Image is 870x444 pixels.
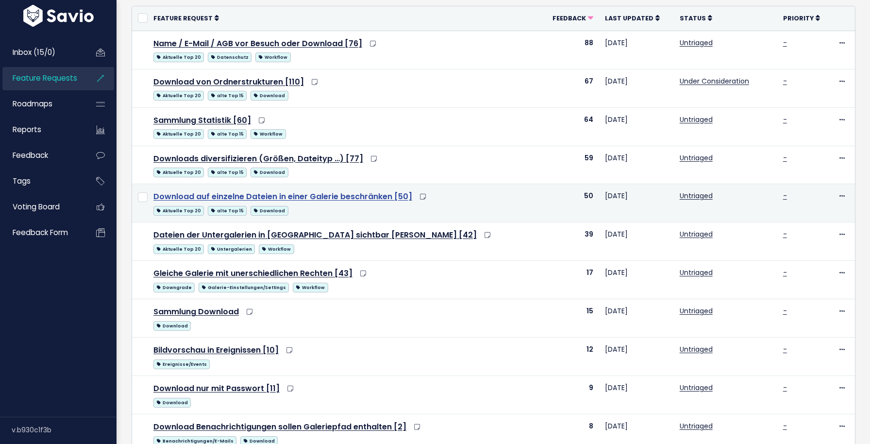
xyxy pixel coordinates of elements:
[680,191,713,201] a: Untriaged
[251,129,285,139] span: Workflow
[783,115,787,124] a: -
[251,91,288,101] span: Download
[599,376,674,414] td: [DATE]
[255,52,290,62] span: Workflow
[552,14,586,22] span: Feedback
[599,107,674,146] td: [DATE]
[552,13,593,23] a: Feedback
[783,191,787,201] a: -
[13,47,55,57] span: Inbox (15/0)
[783,268,787,277] a: -
[153,38,362,49] a: Name / E-Mail / AGB vor Besuch oder Download [76]
[680,115,713,124] a: Untriaged
[599,146,674,184] td: [DATE]
[680,38,713,48] a: Untriaged
[783,306,787,316] a: -
[255,51,290,63] a: Workflow
[153,306,239,317] a: Sammlung Download
[540,146,599,184] td: 59
[153,229,477,240] a: Dateien der Untergalerien in [GEOGRAPHIC_DATA] sichtbar [PERSON_NAME] [42]
[153,242,204,255] a: Aktuelle Top 20
[153,127,204,139] a: Aktuelle Top 20
[208,91,247,101] span: alte Top 15
[293,281,328,293] a: Workflow
[153,398,191,408] span: Download
[599,31,674,69] td: [DATE]
[680,344,713,354] a: Untriaged
[2,144,81,167] a: Feedback
[13,73,77,83] span: Feature Requests
[680,229,713,239] a: Untriaged
[153,206,204,216] span: Aktuelle Top 20
[2,67,81,89] a: Feature Requests
[540,376,599,414] td: 9
[680,268,713,277] a: Untriaged
[680,76,749,86] a: Under Consideration
[680,383,713,393] a: Untriaged
[680,14,706,22] span: Status
[783,38,787,48] a: -
[13,124,41,135] span: Reports
[13,99,52,109] span: Roadmaps
[783,13,820,23] a: Priority
[13,176,31,186] span: Tags
[153,321,191,331] span: Download
[153,166,204,178] a: Aktuelle Top 20
[599,299,674,338] td: [DATE]
[599,261,674,299] td: [DATE]
[153,358,210,370] a: Ereignisse/Events
[153,14,213,22] span: Feature Request
[153,268,352,279] a: Gleiche Galerie mit unerschiedlichen Rechten [43]
[599,338,674,376] td: [DATE]
[153,359,210,369] span: Ereignisse/Events
[153,244,204,254] span: Aktuelle Top 20
[208,51,251,63] a: Datenschutz
[251,204,288,216] a: Download
[599,69,674,107] td: [DATE]
[680,421,713,431] a: Untriaged
[153,115,251,126] a: Sammlung Statistik [60]
[2,170,81,192] a: Tags
[783,76,787,86] a: -
[153,319,191,331] a: Download
[153,191,412,202] a: Download auf einzelne Dateien in einer Galerie beschränken [50]
[783,153,787,163] a: -
[605,13,660,23] a: Last Updated
[2,93,81,115] a: Roadmaps
[153,13,219,23] a: Feature Request
[540,222,599,261] td: 39
[540,31,599,69] td: 88
[153,51,204,63] a: Aktuelle Top 20
[540,261,599,299] td: 17
[2,119,81,141] a: Reports
[153,76,304,87] a: Download von Ordnerstrukturen [110]
[13,202,60,212] span: Voting Board
[2,196,81,218] a: Voting Board
[540,338,599,376] td: 12
[199,283,289,292] span: Galerie-Einstellungen/Settings
[783,229,787,239] a: -
[208,127,247,139] a: alte Top 15
[208,204,247,216] a: alte Top 15
[208,89,247,101] a: alte Top 15
[153,91,204,101] span: Aktuelle Top 20
[153,52,204,62] span: Aktuelle Top 20
[259,244,294,254] span: Workflow
[153,396,191,408] a: Download
[208,242,255,255] a: Untergalerien
[680,306,713,316] a: Untriaged
[12,417,117,443] div: v.b930c1f3b
[208,129,247,139] span: alte Top 15
[599,184,674,222] td: [DATE]
[153,129,204,139] span: Aktuelle Top 20
[13,150,48,160] span: Feedback
[208,206,247,216] span: alte Top 15
[540,69,599,107] td: 67
[783,344,787,354] a: -
[153,153,363,164] a: Downloads diversifizieren (Größen, Dateityp …) [77]
[540,107,599,146] td: 64
[605,14,653,22] span: Last Updated
[783,383,787,393] a: -
[153,204,204,216] a: Aktuelle Top 20
[251,168,288,177] span: Download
